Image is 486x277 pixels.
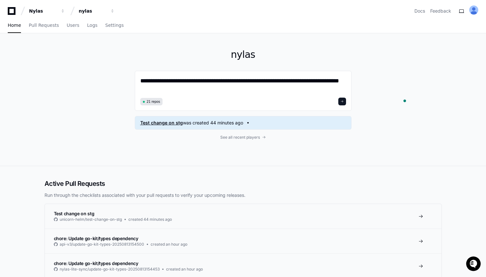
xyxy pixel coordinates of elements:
a: chore: Update go-kit/types dependencyapi-v3/update-go-kit-types-20250813154500created an hour ago [45,229,441,253]
span: nylas-lite-sync/update-go-kit-types-20250813154453 [60,267,160,272]
img: PlayerZero [6,25,19,38]
span: was created 44 minutes ago [183,120,243,126]
span: Users [67,23,79,27]
textarea: To enrich screen reader interactions, please activate Accessibility in Grammarly extension settings [140,76,346,96]
button: Feedback [430,8,451,14]
img: ALV-UjVIVO1xujVLAuPApzUHhlN9_vKf9uegmELgxzPxAbKOtnGOfPwn3iBCG1-5A44YWgjQJBvBkNNH2W5_ERJBpY8ZVwxlF... [469,5,478,15]
span: api-v3/update-go-kit-types-20250813154500 [60,242,144,247]
span: Settings [105,23,124,27]
h1: nylas [135,49,352,60]
span: Test change on stg [140,120,183,126]
a: Logs [87,18,97,33]
span: Pylon [64,87,78,91]
div: We're available if you need us! [22,73,82,79]
div: Start new chat [22,67,106,73]
button: Start new chat [110,69,117,77]
span: 21 repos [147,99,160,104]
button: Nylas [26,5,68,17]
a: Test change on stgunicorn-helm/test-change-on-stgcreated 44 minutes ago [45,204,441,229]
span: See all recent players [220,135,260,140]
span: Pull Requests [29,23,59,27]
a: See all recent players [135,135,352,140]
span: Home [8,23,21,27]
a: Pull Requests [29,18,59,33]
p: Run through the checklists associated with your pull requests to verify your upcoming releases. [45,192,442,198]
a: Users [67,18,79,33]
a: Settings [105,18,124,33]
div: Welcome [6,45,117,55]
iframe: Open customer support [465,256,483,273]
span: Logs [87,23,97,27]
a: Powered byPylon [45,86,78,91]
a: Test change on stgwas created 44 minutes ago [140,120,346,126]
h2: Active Pull Requests [45,179,442,188]
span: Test change on stg [54,211,94,216]
button: nylas [76,5,117,17]
span: unicorn-helm/test-change-on-stg [60,217,122,222]
span: chore: Update go-kit/types dependency [54,261,138,266]
a: Home [8,18,21,33]
span: created an hour ago [151,242,187,247]
img: 1736555170064-99ba0984-63c1-480f-8ee9-699278ef63ed [6,67,18,79]
span: chore: Update go-kit/types dependency [54,236,138,241]
div: nylas [79,8,106,14]
a: Docs [414,8,425,14]
div: Nylas [29,8,57,14]
span: created an hour ago [166,267,203,272]
span: created 44 minutes ago [128,217,172,222]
